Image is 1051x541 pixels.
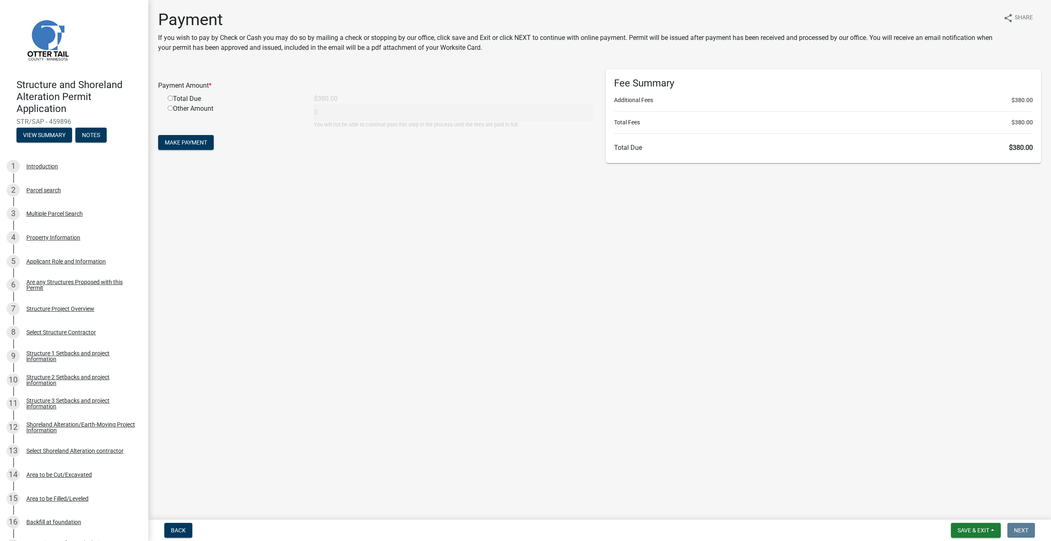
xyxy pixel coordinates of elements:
[16,133,72,139] wm-modal-confirm: Summary
[75,133,107,139] wm-modal-confirm: Notes
[26,374,135,386] div: Structure 2 Setbacks and project information
[26,306,94,312] div: Structure Project Overview
[614,96,1033,105] li: Additional Fees
[614,144,1033,152] h6: Total Due
[26,472,92,478] div: Area to be Cut/Excavated
[7,255,20,268] div: 5
[7,302,20,315] div: 7
[1007,523,1035,538] button: Next
[7,231,20,244] div: 4
[1014,527,1028,534] span: Next
[958,527,989,534] span: Save & Exit
[158,33,997,53] p: If you wish to pay by Check or Cash you may do so by mailing a check or stopping by our office, c...
[161,104,308,128] div: Other Amount
[7,207,20,220] div: 3
[26,187,61,193] div: Parcel search
[152,81,600,91] div: Payment Amount
[26,259,106,264] div: Applicant Role and Information
[158,10,997,30] h1: Payment
[614,77,1033,89] h6: Fee Summary
[7,350,20,363] div: 9
[171,527,186,534] span: Back
[614,118,1033,127] li: Total Fees
[951,523,1001,538] button: Save & Exit
[16,79,142,114] h4: Structure and Shoreland Alteration Permit Application
[7,492,20,505] div: 15
[7,397,20,410] div: 11
[26,211,83,217] div: Multiple Parcel Search
[7,278,20,291] div: 6
[7,184,20,197] div: 2
[7,421,20,434] div: 12
[26,398,135,409] div: Structure 3 Setbacks and project information
[1011,96,1033,105] span: $380.00
[1009,144,1033,152] span: $380.00
[7,373,20,387] div: 10
[75,128,107,142] button: Notes
[26,163,58,169] div: Introduction
[158,135,214,150] button: Make Payment
[997,10,1039,26] button: shareShare
[26,350,135,362] div: Structure 1 Setbacks and project information
[16,9,78,70] img: Otter Tail County, Minnesota
[26,422,135,433] div: Shoreland Alteration/Earth-Moving Project Information
[1015,13,1033,23] span: Share
[161,94,308,104] div: Total Due
[16,118,132,126] span: STR/SAP - 459896
[7,515,20,529] div: 16
[7,160,20,173] div: 1
[1011,118,1033,127] span: $380.00
[26,519,81,525] div: Backfill at foundation
[26,279,135,291] div: Are any Structures Proposed with this Permit
[26,496,89,501] div: Area to be Filled/Leveled
[164,523,192,538] button: Back
[7,326,20,339] div: 8
[7,444,20,457] div: 13
[26,329,96,335] div: Select Structure Contractor
[16,128,72,142] button: View Summary
[1003,13,1013,23] i: share
[26,448,124,454] div: Select Shoreland Alteration contractor
[7,468,20,481] div: 14
[26,235,80,240] div: Property Information
[165,139,207,146] span: Make Payment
